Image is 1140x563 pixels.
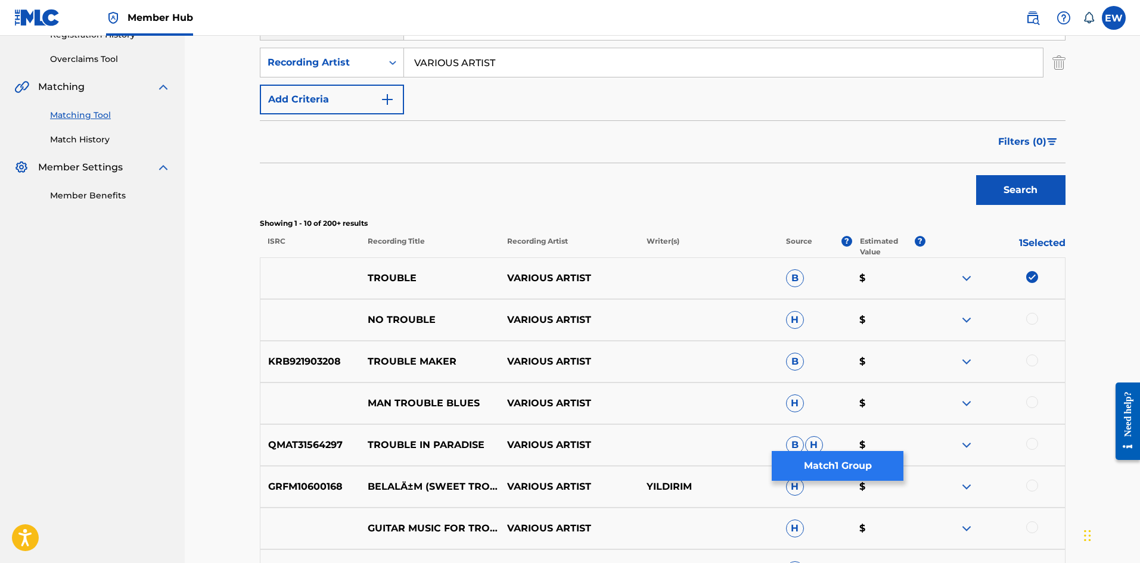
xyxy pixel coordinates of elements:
img: Delete Criterion [1052,48,1066,77]
p: $ [852,271,925,285]
p: TROUBLE IN PARADISE [360,438,499,452]
p: NO TROUBLE [360,313,499,327]
p: VARIOUS ARTIST [499,396,639,410]
p: QMAT31564297 [260,438,361,452]
span: Filters ( 0 ) [998,135,1046,149]
span: H [805,436,823,454]
img: expand [959,271,974,285]
p: VARIOUS ARTIST [499,438,639,452]
iframe: Chat Widget [1080,506,1140,563]
div: Recording Artist [268,55,375,70]
img: MLC Logo [14,9,60,26]
p: MAN TROUBLE BLUES [360,396,499,410]
img: expand [959,521,974,536]
p: $ [852,313,925,327]
div: Drag [1084,518,1091,553]
img: deselect [1026,271,1038,283]
span: ? [915,236,925,247]
p: $ [852,438,925,452]
p: Writer(s) [639,236,778,257]
p: $ [852,521,925,536]
p: $ [852,480,925,494]
p: $ [852,396,925,410]
img: help [1057,11,1071,25]
img: search [1026,11,1040,25]
span: ? [841,236,852,247]
img: expand [959,438,974,452]
div: Help [1052,6,1076,30]
p: $ [852,354,925,369]
p: VARIOUS ARTIST [499,271,639,285]
p: BELALÄ±M (SWEET TROUBLE) [360,480,499,494]
p: TROUBLE [360,271,499,285]
p: VARIOUS ARTIST [499,480,639,494]
span: B [786,269,804,287]
p: VARIOUS ARTIST [499,354,639,369]
p: KRB921903208 [260,354,361,369]
img: 9d2ae6d4665cec9f34b9.svg [380,92,395,107]
span: H [786,520,804,537]
button: Match1 Group [772,451,903,481]
span: Member Settings [38,160,123,175]
p: VARIOUS ARTIST [499,521,639,536]
a: Public Search [1021,6,1045,30]
span: B [786,353,804,371]
p: Recording Artist [499,236,639,257]
p: TROUBLE MAKER [360,354,499,369]
img: filter [1047,138,1057,145]
span: H [786,311,804,329]
button: Add Criteria [260,85,404,114]
p: GUITAR MUSIC FOR TROUBLE SLEEPING [360,521,499,536]
p: Source [786,236,812,257]
a: Match History [50,133,170,146]
p: Estimated Value [860,236,915,257]
p: YILDIRIM [639,480,778,494]
a: Matching Tool [50,109,170,122]
p: ISRC [260,236,360,257]
img: Matching [14,80,29,94]
img: Member Settings [14,160,29,175]
img: expand [959,354,974,369]
div: Notifications [1083,12,1095,24]
p: Recording Title [359,236,499,257]
button: Filters (0) [991,127,1066,157]
span: Matching [38,80,85,94]
img: expand [156,80,170,94]
p: 1 Selected [925,236,1065,257]
img: Top Rightsholder [106,11,120,25]
span: B [786,436,804,454]
p: GRFM10600168 [260,480,361,494]
a: Member Benefits [50,189,170,202]
button: Search [976,175,1066,205]
img: expand [156,160,170,175]
p: VARIOUS ARTIST [499,313,639,327]
iframe: Resource Center [1107,374,1140,469]
span: H [786,394,804,412]
div: User Menu [1102,6,1126,30]
span: H [786,478,804,496]
a: Overclaims Tool [50,53,170,66]
img: expand [959,480,974,494]
p: Showing 1 - 10 of 200+ results [260,218,1066,229]
span: Member Hub [128,11,193,24]
img: expand [959,396,974,410]
img: expand [959,313,974,327]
